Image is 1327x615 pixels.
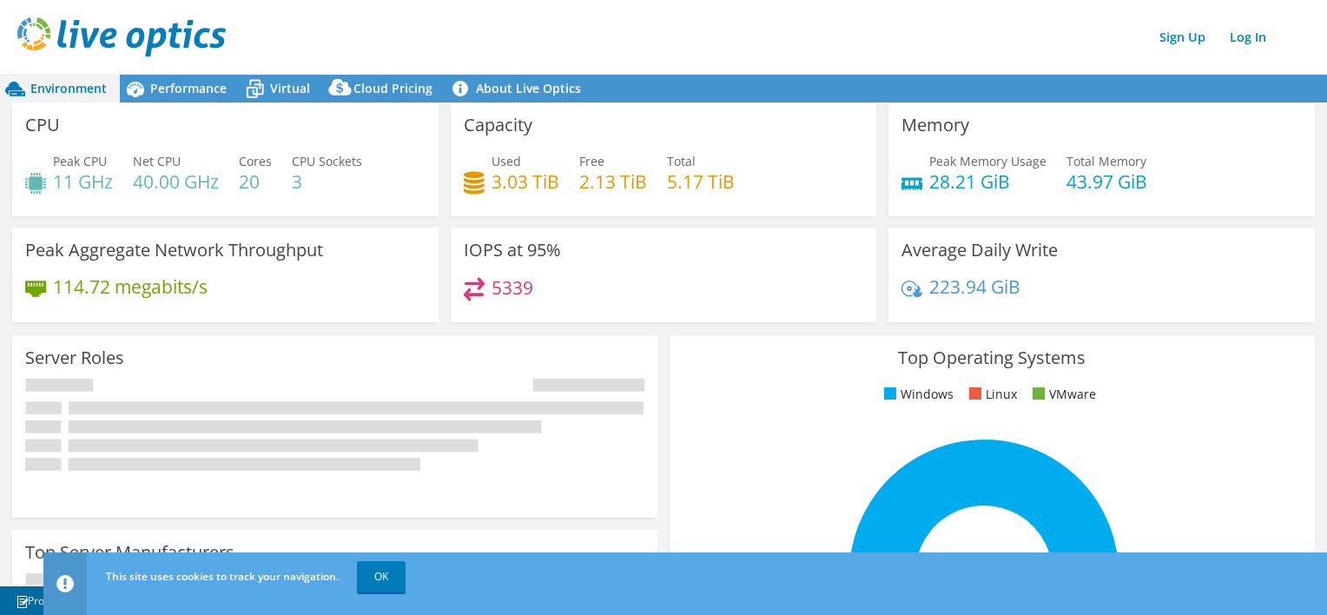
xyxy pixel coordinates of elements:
[270,80,310,96] span: Virtual
[579,153,604,169] span: Free
[106,569,339,584] span: This site uses cookies to track your navigation.
[150,80,227,96] span: Performance
[3,590,105,612] a: Project Notes
[965,385,1017,404] li: Linux
[53,172,113,191] h4: 11 GHz
[901,241,1058,260] h3: Average Daily Write
[929,172,1046,191] h4: 28.21 GiB
[492,278,533,297] h4: 5339
[25,116,60,135] h3: CPU
[239,172,272,191] h4: 20
[30,80,107,96] span: Environment
[1066,153,1146,169] span: Total Memory
[464,116,532,135] h3: Capacity
[492,153,521,169] span: Used
[25,241,323,260] h3: Peak Aggregate Network Throughput
[25,348,124,367] h3: Server Roles
[239,153,272,169] span: Cores
[53,277,208,296] h4: 114.72 megabits/s
[579,172,647,191] h4: 2.13 TiB
[292,172,362,191] h4: 3
[667,172,735,191] h4: 5.17 TiB
[1066,172,1147,191] h4: 43.97 GiB
[17,17,226,56] img: live_optics_svg.svg
[357,561,406,592] a: OK
[292,153,362,169] span: CPU Sockets
[446,75,594,102] a: About Live Optics
[901,116,969,135] h3: Memory
[1151,24,1214,50] a: Sign Up
[929,277,1020,296] h4: 223.94 GiB
[1221,24,1275,50] a: Log In
[929,153,1046,169] span: Peak Memory Usage
[353,80,432,96] span: Cloud Pricing
[667,153,696,169] span: Total
[133,172,219,191] h4: 40.00 GHz
[683,348,1302,367] h3: Top Operating Systems
[25,543,234,562] h3: Top Server Manufacturers
[133,153,181,169] span: Net CPU
[880,385,954,404] li: Windows
[1028,385,1096,404] li: VMware
[464,241,561,260] h3: IOPS at 95%
[53,153,107,169] span: Peak CPU
[492,172,559,191] h4: 3.03 TiB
